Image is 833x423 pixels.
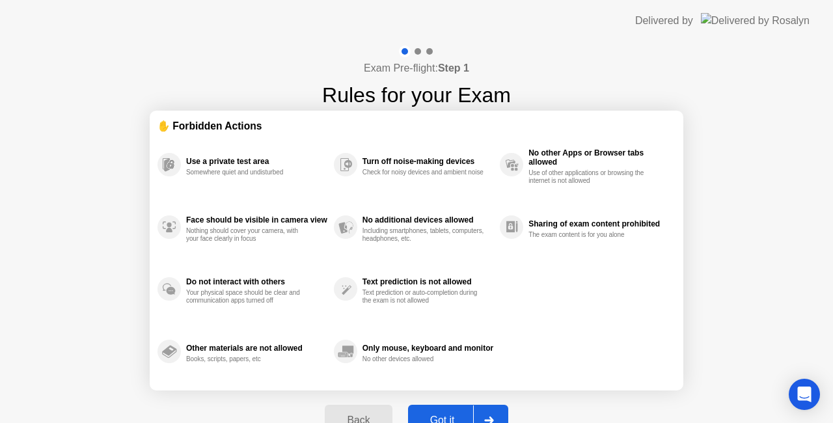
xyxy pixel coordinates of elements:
[362,277,493,286] div: Text prediction is not allowed
[362,344,493,353] div: Only mouse, keyboard and monitor
[186,215,327,225] div: Face should be visible in camera view
[186,289,309,305] div: Your physical space should be clear and communication apps turned off
[186,344,327,353] div: Other materials are not allowed
[362,227,485,243] div: Including smartphones, tablets, computers, headphones, etc.
[528,231,651,239] div: The exam content is for you alone
[789,379,820,410] div: Open Intercom Messenger
[186,227,309,243] div: Nothing should cover your camera, with your face clearly in focus
[186,277,327,286] div: Do not interact with others
[438,62,469,74] b: Step 1
[701,13,810,28] img: Delivered by Rosalyn
[362,289,485,305] div: Text prediction or auto-completion during the exam is not allowed
[322,79,511,111] h1: Rules for your Exam
[528,169,651,185] div: Use of other applications or browsing the internet is not allowed
[362,169,485,176] div: Check for noisy devices and ambient noise
[635,13,693,29] div: Delivered by
[528,219,669,228] div: Sharing of exam content prohibited
[157,118,676,133] div: ✋ Forbidden Actions
[186,355,309,363] div: Books, scripts, papers, etc
[528,148,669,167] div: No other Apps or Browser tabs allowed
[362,355,485,363] div: No other devices allowed
[362,215,493,225] div: No additional devices allowed
[186,157,327,166] div: Use a private test area
[362,157,493,166] div: Turn off noise-making devices
[186,169,309,176] div: Somewhere quiet and undisturbed
[364,61,469,76] h4: Exam Pre-flight:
